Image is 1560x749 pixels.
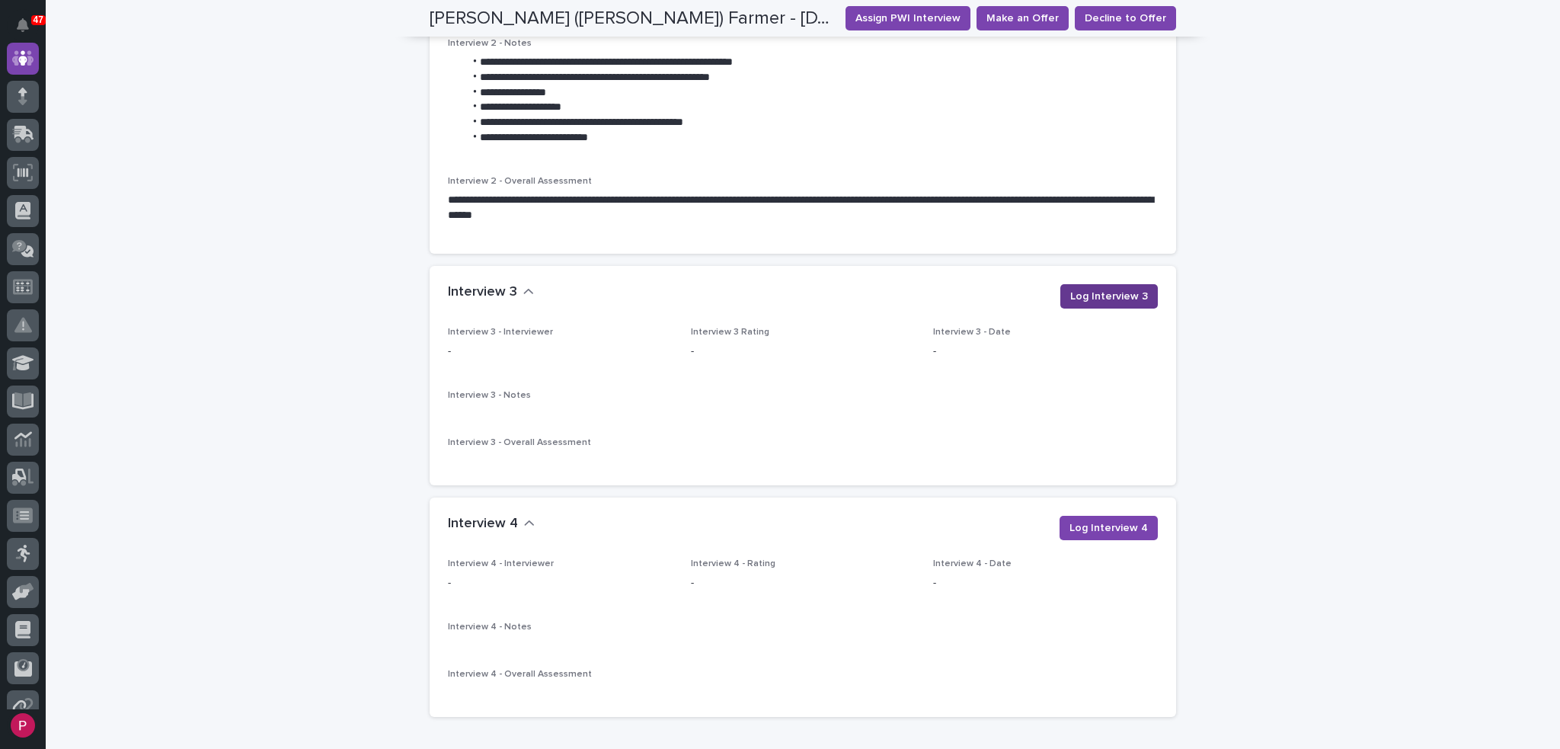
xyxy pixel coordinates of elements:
[1085,11,1166,26] span: Decline to Offer
[448,575,673,591] p: -
[1070,289,1148,304] span: Log Interview 3
[448,177,592,186] span: Interview 2 - Overall Assessment
[448,284,517,301] h2: Interview 3
[448,328,553,337] span: Interview 3 - Interviewer
[448,284,534,301] button: Interview 3
[7,9,39,41] button: Notifications
[1060,284,1158,309] button: Log Interview 3
[34,14,43,25] p: 47
[933,559,1012,568] span: Interview 4 - Date
[933,575,1158,591] p: -
[977,6,1069,30] button: Make an Offer
[448,559,554,568] span: Interview 4 - Interviewer
[986,11,1059,26] span: Make an Offer
[448,623,532,632] span: Interview 4 - Notes
[448,39,532,48] span: Interview 2 - Notes
[933,328,1011,337] span: Interview 3 - Date
[846,6,970,30] button: Assign PWI Interview
[19,18,39,43] div: Notifications47
[691,344,916,360] p: -
[1069,520,1148,536] span: Log Interview 4
[933,344,1158,360] p: -
[448,516,518,533] h2: Interview 4
[691,328,769,337] span: Interview 3 Rating
[855,11,961,26] span: Assign PWI Interview
[1060,516,1158,540] button: Log Interview 4
[430,8,833,30] h2: [PERSON_NAME] ([PERSON_NAME]) Farmer - [DATE]
[448,516,535,533] button: Interview 4
[448,670,592,679] span: Interview 4 - Overall Assessment
[448,344,673,360] p: -
[448,391,531,400] span: Interview 3 - Notes
[1075,6,1176,30] button: Decline to Offer
[448,438,591,447] span: Interview 3 - Overall Assessment
[691,559,775,568] span: Interview 4 - Rating
[7,709,39,741] button: users-avatar
[691,575,916,591] p: -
